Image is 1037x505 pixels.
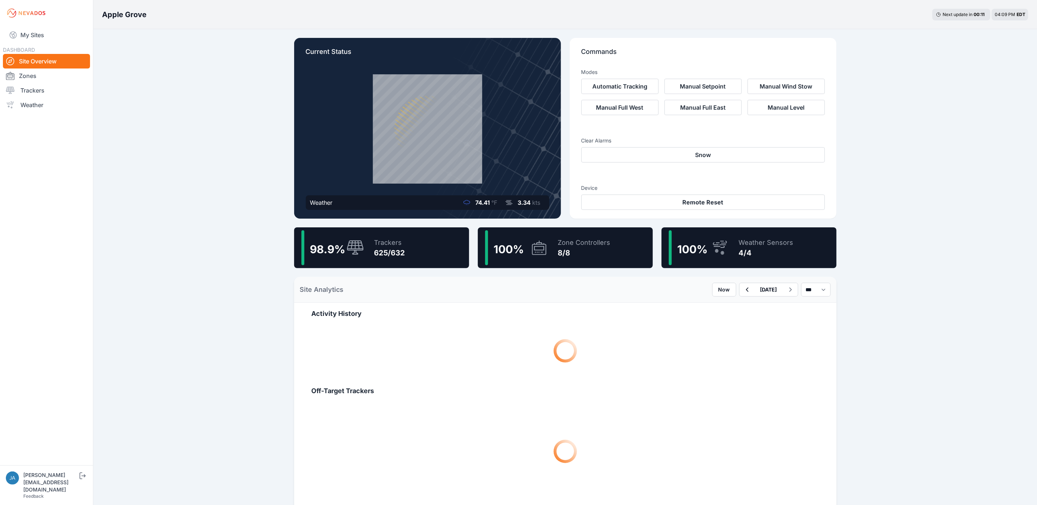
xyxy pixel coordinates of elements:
[581,100,659,115] button: Manual Full West
[662,227,837,268] a: 100%Weather Sensors4/4
[581,47,825,63] p: Commands
[581,195,825,210] button: Remote Reset
[678,243,708,256] span: 100 %
[712,283,736,297] button: Now
[664,79,742,94] button: Manual Setpoint
[374,248,405,258] div: 625/632
[581,79,659,94] button: Automatic Tracking
[943,12,972,17] span: Next update in
[3,54,90,68] a: Site Overview
[310,198,333,207] div: Weather
[581,147,825,163] button: Snow
[312,309,819,319] h2: Activity History
[300,285,344,295] h2: Site Analytics
[518,199,531,206] span: 3.34
[23,493,44,499] a: Feedback
[748,100,825,115] button: Manual Level
[739,238,794,248] div: Weather Sensors
[3,47,35,53] span: DASHBOARD
[3,83,90,98] a: Trackers
[664,100,742,115] button: Manual Full East
[494,243,524,256] span: 100 %
[3,68,90,83] a: Zones
[748,79,825,94] button: Manual Wind Stow
[1017,12,1025,17] span: EDT
[102,9,147,20] h3: Apple Grove
[581,184,825,192] h3: Device
[581,68,598,76] h3: Modes
[476,199,490,206] span: 74.41
[492,199,498,206] span: °F
[306,47,549,63] p: Current Status
[755,283,783,296] button: [DATE]
[3,98,90,112] a: Weather
[558,238,611,248] div: Zone Controllers
[558,248,611,258] div: 8/8
[6,7,47,19] img: Nevados
[102,5,147,24] nav: Breadcrumb
[974,12,987,17] div: 00 : 11
[374,238,405,248] div: Trackers
[739,248,794,258] div: 4/4
[294,227,469,268] a: 98.9%Trackers625/632
[3,26,90,44] a: My Sites
[23,471,78,493] div: [PERSON_NAME][EMAIL_ADDRESS][DOMAIN_NAME]
[533,199,541,206] span: kts
[478,227,653,268] a: 100%Zone Controllers8/8
[995,12,1015,17] span: 04:09 PM
[310,243,346,256] span: 98.9 %
[581,137,825,144] h3: Clear Alarms
[312,386,819,396] h2: Off-Target Trackers
[6,471,19,485] img: jakub.przychodzien@energix-group.com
